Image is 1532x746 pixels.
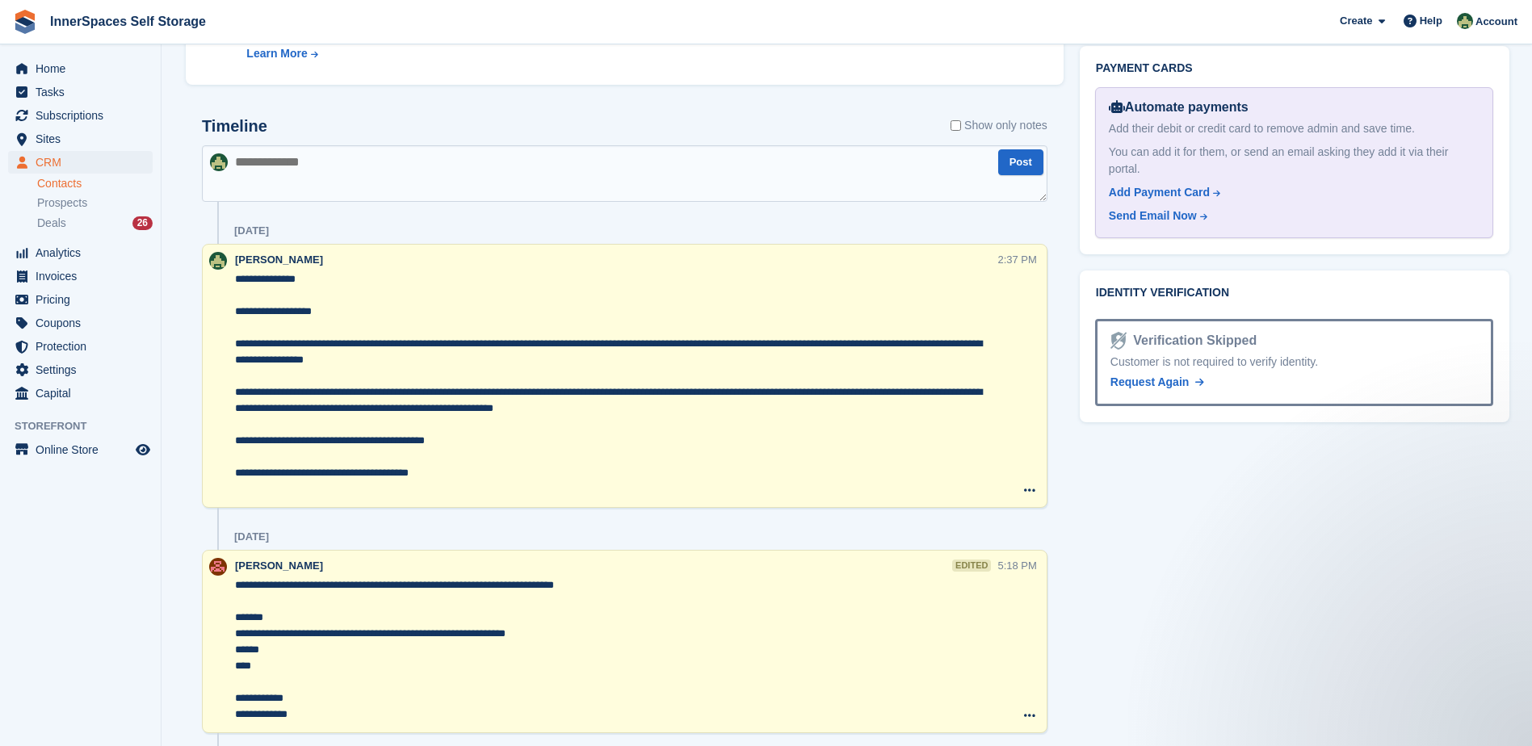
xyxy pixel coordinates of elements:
span: Help [1420,13,1442,29]
span: CRM [36,151,132,174]
a: menu [8,151,153,174]
a: InnerSpaces Self Storage [44,8,212,35]
span: Settings [36,358,132,381]
div: 2:37 PM [997,252,1036,267]
a: menu [8,288,153,311]
span: Coupons [36,312,132,334]
div: Send Email Now [1109,207,1197,224]
img: Paula Amey [1457,13,1473,29]
a: menu [8,57,153,80]
div: Customer is not required to verify identity. [1110,354,1478,371]
span: Tasks [36,81,132,103]
div: Verification Skipped [1127,331,1257,350]
span: Invoices [36,265,132,287]
span: Subscriptions [36,104,132,127]
a: menu [8,81,153,103]
img: Identity Verification Ready [1110,332,1127,350]
span: Account [1475,14,1517,30]
input: Show only notes [951,117,961,134]
span: Prospects [37,195,87,211]
h2: Timeline [202,117,267,136]
a: Contacts [37,176,153,191]
a: menu [8,382,153,404]
span: [PERSON_NAME] [235,559,323,572]
a: menu [8,241,153,264]
span: Deals [37,216,66,231]
a: Deals 26 [37,215,153,232]
span: Storefront [15,418,161,434]
img: Abby Tilley [209,558,227,576]
img: Paula Amey [209,252,227,270]
a: menu [8,312,153,334]
a: Learn More [246,45,592,62]
a: menu [8,438,153,461]
a: menu [8,358,153,381]
span: Create [1340,13,1372,29]
span: Protection [36,335,132,358]
span: Home [36,57,132,80]
span: Online Store [36,438,132,461]
div: Learn More [246,45,307,62]
div: [DATE] [234,224,269,237]
img: stora-icon-8386f47178a22dfd0bd8f6a31ec36ba5ce8667c1dd55bd0f319d3a0aa187defe.svg [13,10,37,34]
div: 26 [132,216,153,230]
button: Post [998,149,1043,176]
span: Analytics [36,241,132,264]
div: You can add it for them, or send an email asking they add it via their portal. [1109,144,1480,178]
h2: Identity verification [1096,287,1493,300]
a: Preview store [133,440,153,459]
h2: Payment cards [1096,62,1493,75]
span: Sites [36,128,132,150]
a: menu [8,128,153,150]
div: Add their debit or credit card to remove admin and save time. [1109,120,1480,137]
img: Paula Amey [210,153,228,171]
div: [DATE] [234,530,269,543]
a: Prospects [37,195,153,212]
div: Add Payment Card [1109,184,1210,201]
a: menu [8,335,153,358]
span: Request Again [1110,375,1190,388]
div: 5:18 PM [997,558,1036,573]
a: Add Payment Card [1109,184,1473,201]
a: Request Again [1110,374,1204,391]
span: Pricing [36,288,132,311]
span: Capital [36,382,132,404]
a: menu [8,265,153,287]
label: Show only notes [951,117,1047,134]
a: menu [8,104,153,127]
div: edited [952,559,991,572]
div: Automate payments [1109,98,1480,117]
span: [PERSON_NAME] [235,254,323,266]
